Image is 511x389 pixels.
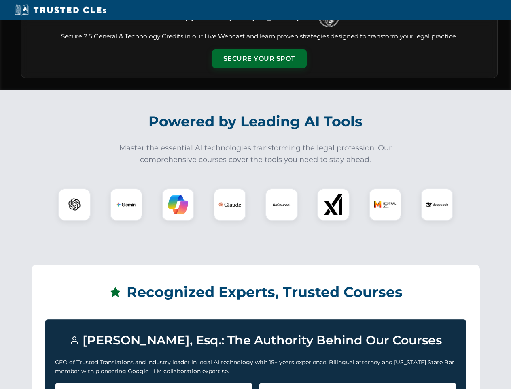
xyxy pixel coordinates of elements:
[421,188,453,221] div: DeepSeek
[162,188,194,221] div: Copilot
[116,194,136,215] img: Gemini Logo
[323,194,343,215] img: xAI Logo
[168,194,188,215] img: Copilot Logo
[55,358,456,376] p: CEO of Trusted Translations and industry leader in legal AI technology with 15+ years experience....
[317,188,350,221] div: xAI
[45,278,466,306] h2: Recognized Experts, Trusted Courses
[58,188,91,221] div: ChatGPT
[265,188,298,221] div: CoCounsel
[55,329,456,351] h3: [PERSON_NAME], Esq.: The Authority Behind Our Courses
[63,193,86,216] img: ChatGPT Logo
[374,193,397,216] img: Mistral AI Logo
[369,188,401,221] div: Mistral AI
[31,32,488,41] p: Secure 2.5 General & Technology Credits in our Live Webcast and learn proven strategies designed ...
[218,193,241,216] img: Claude Logo
[110,188,142,221] div: Gemini
[212,49,307,68] button: Secure Your Spot
[214,188,246,221] div: Claude
[426,193,448,216] img: DeepSeek Logo
[32,107,480,136] h2: Powered by Leading AI Tools
[12,4,109,16] img: Trusted CLEs
[271,194,292,215] img: CoCounsel Logo
[114,142,397,166] p: Master the essential AI technologies transforming the legal profession. Our comprehensive courses...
